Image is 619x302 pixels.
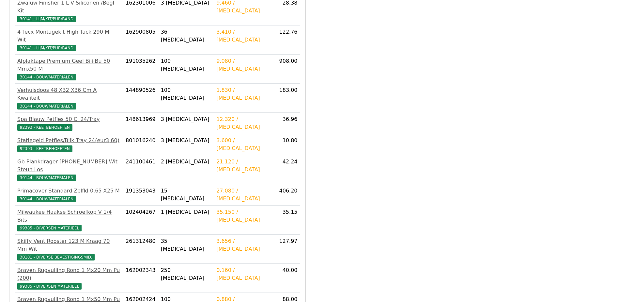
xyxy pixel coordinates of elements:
div: 1.830 / [MEDICAL_DATA] [216,86,271,102]
span: 30144 - BOUWMATERIALEN [17,196,76,202]
a: Milwaukee Haakse Schroefkop V 1/4 Bits99385 - DIVERSEN MATERIEEL [17,208,120,232]
td: 148613969 [123,113,158,134]
div: 3 [MEDICAL_DATA] [161,115,211,123]
a: Afplaktape Premium Geel Bi+Bu 50 Mmx50 M30144 - BOUWMATERIALEN [17,57,120,81]
td: 35.15 [273,206,300,235]
a: Statiegeld Petfles/Blik Tray 24(eur3,60)92393 - KEETBEHOEFTEN [17,137,120,152]
div: Milwaukee Haakse Schroefkop V 1/4 Bits [17,208,120,224]
a: Gb Plankdrager [PHONE_NUMBER] Wit Steun Los30144 - BOUWMATERIALEN [17,158,120,181]
span: 30144 - BOUWMATERIALEN [17,74,76,80]
a: 4 Tecx Montagekit High Tack 290 Ml Wit30141 - LIJM/KIT/PUR/BAND [17,28,120,52]
div: 250 [MEDICAL_DATA] [161,266,211,282]
div: 1 [MEDICAL_DATA] [161,208,211,216]
span: 30141 - LIJM/KIT/PUR/BAND [17,45,76,51]
td: 42.24 [273,155,300,184]
td: 162002343 [123,264,158,293]
a: Skiffy Vent Rooster 123 M Kraag 70 Mm Wit30181 - DIVERSE BEVESTIGINGSMID. [17,237,120,261]
td: 122.76 [273,25,300,55]
div: 4 Tecx Montagekit High Tack 290 Ml Wit [17,28,120,44]
td: 241100461 [123,155,158,184]
div: 3.600 / [MEDICAL_DATA] [216,137,271,152]
span: 30181 - DIVERSE BEVESTIGINGSMID. [17,254,95,260]
td: 261312480 [123,235,158,264]
td: 801016240 [123,134,158,155]
div: 3 [MEDICAL_DATA] [161,137,211,144]
div: 100 [MEDICAL_DATA] [161,86,211,102]
div: 100 [MEDICAL_DATA] [161,57,211,73]
span: 30144 - BOUWMATERIALEN [17,175,76,181]
div: 9.080 / [MEDICAL_DATA] [216,57,271,73]
div: Spa Blauw Petfles 50 Cl 24/Tray [17,115,120,123]
div: 0.160 / [MEDICAL_DATA] [216,266,271,282]
td: 191035262 [123,55,158,84]
td: 406.20 [273,184,300,206]
div: 35 [MEDICAL_DATA] [161,237,211,253]
div: 3.410 / [MEDICAL_DATA] [216,28,271,44]
div: 35.150 / [MEDICAL_DATA] [216,208,271,224]
td: 908.00 [273,55,300,84]
div: 3.656 / [MEDICAL_DATA] [216,237,271,253]
div: 36 [MEDICAL_DATA] [161,28,211,44]
div: 15 [MEDICAL_DATA] [161,187,211,203]
td: 191353043 [123,184,158,206]
div: Verhuisdoos 48 X32 X36 Cm A Kwaliteit [17,86,120,102]
div: Afplaktape Premium Geel Bi+Bu 50 Mmx50 M [17,57,120,73]
span: 92393 - KEETBEHOEFTEN [17,145,72,152]
div: 27.080 / [MEDICAL_DATA] [216,187,271,203]
div: Primacover Standard Zelfkl 0,65 X25 M [17,187,120,195]
a: Primacover Standard Zelfkl 0,65 X25 M30144 - BOUWMATERIALEN [17,187,120,203]
td: 40.00 [273,264,300,293]
span: 30141 - LIJM/KIT/PUR/BAND [17,16,76,22]
span: 99385 - DIVERSEN MATERIEEL [17,283,82,290]
div: Gb Plankdrager [PHONE_NUMBER] Wit Steun Los [17,158,120,174]
span: 92393 - KEETBEHOEFTEN [17,124,72,131]
td: 102404267 [123,206,158,235]
td: 10.80 [273,134,300,155]
a: Braven Rugvulling Rond 1 Mx20 Mm Pu (200)99385 - DIVERSEN MATERIEEL [17,266,120,290]
td: 36.96 [273,113,300,134]
span: 99385 - DIVERSEN MATERIEEL [17,225,82,231]
span: 30144 - BOUWMATERIALEN [17,103,76,109]
div: Braven Rugvulling Rond 1 Mx20 Mm Pu (200) [17,266,120,282]
td: 144890526 [123,84,158,113]
a: Spa Blauw Petfles 50 Cl 24/Tray92393 - KEETBEHOEFTEN [17,115,120,131]
div: 2 [MEDICAL_DATA] [161,158,211,166]
td: 162900805 [123,25,158,55]
a: Verhuisdoos 48 X32 X36 Cm A Kwaliteit30144 - BOUWMATERIALEN [17,86,120,110]
div: 21.120 / [MEDICAL_DATA] [216,158,271,174]
td: 127.97 [273,235,300,264]
div: Skiffy Vent Rooster 123 M Kraag 70 Mm Wit [17,237,120,253]
div: Statiegeld Petfles/Blik Tray 24(eur3,60) [17,137,120,144]
div: 12.320 / [MEDICAL_DATA] [216,115,271,131]
td: 183.00 [273,84,300,113]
